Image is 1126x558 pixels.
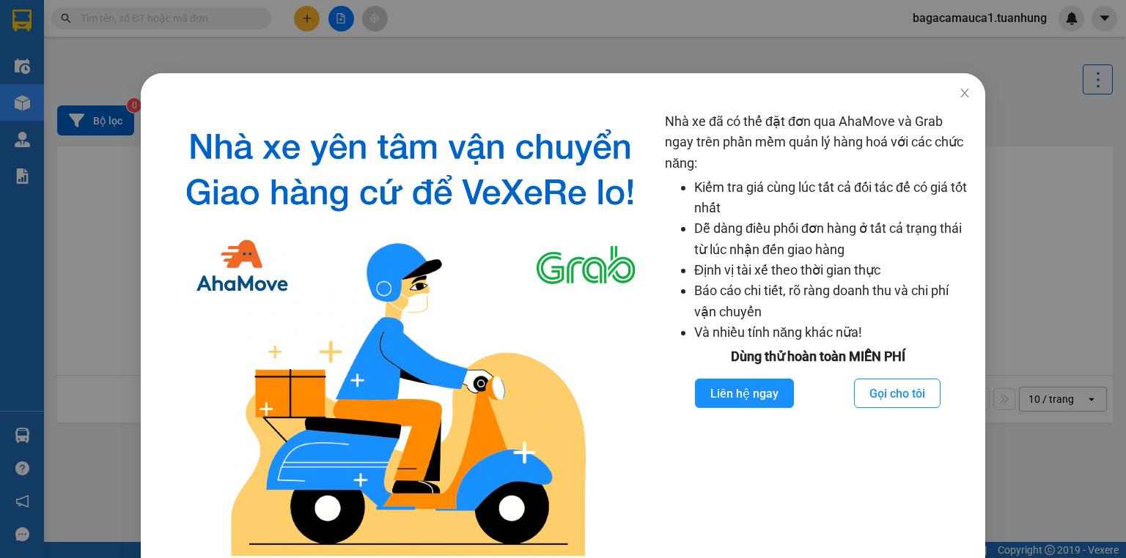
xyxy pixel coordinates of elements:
[694,218,971,260] li: Dễ dàng điều phối đơn hàng ở tất cả trạng thái từ lúc nhận đến giao hàng
[944,73,985,114] button: Close
[694,322,971,343] li: Và nhiều tính năng khác nữa!
[694,177,971,219] li: Kiểm tra giá cùng lúc tất cả đối tác để có giá tốt nhất
[869,384,925,403] span: Gọi cho tôi
[854,379,941,408] button: Gọi cho tôi
[665,346,971,367] div: Dùng thử hoàn toàn MIỄN PHÍ
[695,379,794,408] button: Liên hệ ngay
[959,87,971,99] span: close
[694,260,971,280] li: Định vị tài xế theo thời gian thực
[694,280,971,322] li: Báo cáo chi tiết, rõ ràng doanh thu và chi phí vận chuyển
[710,384,779,403] span: Liên hệ ngay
